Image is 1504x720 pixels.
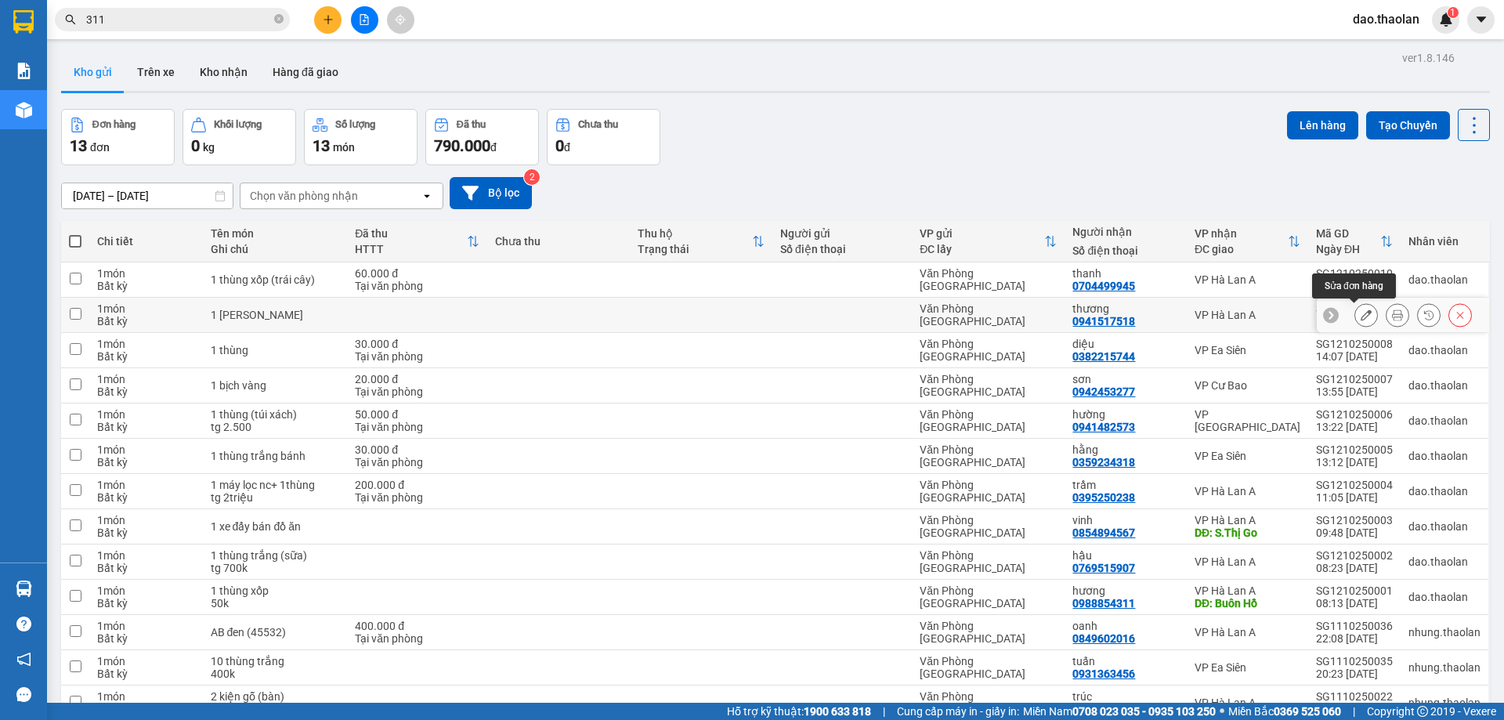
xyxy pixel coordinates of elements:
[355,421,479,433] div: Tại văn phòng
[16,687,31,702] span: message
[97,690,194,703] div: 1 món
[90,141,110,154] span: đơn
[355,385,479,398] div: Tại văn phòng
[1195,485,1300,497] div: VP Hà Lan A
[211,227,340,240] div: Tên món
[1316,632,1393,645] div: 22:08 [DATE]
[97,235,194,248] div: Chi tiết
[1072,226,1178,238] div: Người nhận
[1195,661,1300,674] div: VP Ea Siên
[1316,479,1393,491] div: SG1210250004
[920,373,1057,398] div: Văn Phòng [GEOGRAPHIC_DATA]
[1220,708,1224,715] span: ⚪️
[97,655,194,668] div: 1 món
[97,620,194,632] div: 1 món
[425,109,539,165] button: Đã thu790.000đ
[1072,280,1135,292] div: 0704499945
[1072,244,1178,257] div: Số điện thoại
[211,690,340,703] div: 2 kiện gỗ (bàn)
[920,443,1057,469] div: Văn Phòng [GEOGRAPHIC_DATA]
[314,6,342,34] button: plus
[97,491,194,504] div: Bất kỳ
[780,227,904,240] div: Người gửi
[1072,421,1135,433] div: 0941482573
[1195,408,1300,433] div: VP [GEOGRAPHIC_DATA]
[1316,655,1393,668] div: SG1110250035
[359,14,370,25] span: file-add
[630,221,772,262] th: Toggle SortBy
[638,227,752,240] div: Thu hộ
[97,703,194,715] div: Bất kỳ
[351,6,378,34] button: file-add
[1072,655,1178,668] div: tuấn
[355,632,479,645] div: Tại văn phòng
[355,443,479,456] div: 30.000 đ
[1316,243,1380,255] div: Ngày ĐH
[1072,373,1178,385] div: sơn
[260,53,351,91] button: Hàng đã giao
[97,421,194,433] div: Bất kỳ
[214,119,262,130] div: Khối lượng
[13,10,34,34] img: logo-vxr
[450,177,532,209] button: Bộ lọc
[1354,303,1378,327] div: Sửa đơn hàng
[97,562,194,574] div: Bất kỳ
[1072,690,1178,703] div: trúc
[727,703,871,720] span: Hỗ trợ kỹ thuật:
[1072,350,1135,363] div: 0382215744
[1195,555,1300,568] div: VP Hà Lan A
[1316,350,1393,363] div: 14:07 [DATE]
[920,690,1057,715] div: Văn Phòng [GEOGRAPHIC_DATA]
[97,315,194,327] div: Bất kỳ
[355,227,466,240] div: Đã thu
[1072,597,1135,610] div: 0988854311
[490,141,497,154] span: đ
[1072,443,1178,456] div: hằng
[274,13,284,27] span: close-circle
[187,53,260,91] button: Kho nhận
[97,549,194,562] div: 1 món
[1408,450,1480,462] div: dao.thaolan
[1195,514,1300,526] div: VP Hà Lan A
[1316,456,1393,469] div: 13:12 [DATE]
[211,479,340,491] div: 1 máy lọc nc+ 1thùng
[97,350,194,363] div: Bất kỳ
[1316,562,1393,574] div: 08:23 [DATE]
[920,514,1057,539] div: Văn Phòng [GEOGRAPHIC_DATA]
[1408,661,1480,674] div: nhung.thaolan
[912,221,1065,262] th: Toggle SortBy
[1316,526,1393,539] div: 09:48 [DATE]
[1316,267,1393,280] div: SG1210250010
[1316,421,1393,433] div: 13:22 [DATE]
[1072,514,1178,526] div: vinh
[1316,620,1393,632] div: SG1110250036
[1072,526,1135,539] div: 0854894567
[1316,690,1393,703] div: SG1110250022
[92,119,136,130] div: Đơn hàng
[920,584,1057,610] div: Văn Phòng [GEOGRAPHIC_DATA]
[1408,379,1480,392] div: dao.thaolan
[1316,302,1393,315] div: SG1210250009
[211,421,340,433] div: tg 2.500
[1408,555,1480,568] div: dao.thaolan
[1408,273,1480,286] div: dao.thaolan
[211,584,340,597] div: 1 thùng xốp
[61,53,125,91] button: Kho gửi
[355,338,479,350] div: 30.000 đ
[1195,584,1300,597] div: VP Hà Lan A
[1072,302,1178,315] div: thương
[1195,626,1300,639] div: VP Hà Lan A
[638,243,752,255] div: Trạng thái
[97,632,194,645] div: Bất kỳ
[1417,706,1428,717] span: copyright
[1195,450,1300,462] div: VP Ea Siên
[211,491,340,504] div: tg 2triệu
[97,479,194,491] div: 1 món
[1072,562,1135,574] div: 0769515907
[421,190,433,202] svg: open
[920,227,1044,240] div: VP gửi
[274,14,284,24] span: close-circle
[1316,338,1393,350] div: SG1210250008
[897,703,1019,720] span: Cung cấp máy in - giấy in:
[97,385,194,398] div: Bất kỳ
